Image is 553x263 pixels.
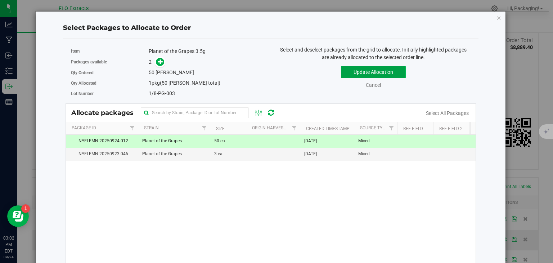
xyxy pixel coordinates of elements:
span: pkg [149,80,220,86]
span: Select and deselect packages from the grid to allocate. Initially highlighted packages are alread... [280,47,467,60]
a: Package Id [72,125,96,130]
span: NYFLEMN-20250924-012 [70,138,134,144]
a: Strain [144,125,159,130]
span: NYFLEMN-20250923-046 [70,151,134,157]
span: 2 [149,59,152,65]
label: Qty Allocated [71,80,149,86]
span: Mixed [358,151,370,157]
span: 50 [149,70,154,75]
div: Planet of the Grapes 3.5g [149,48,265,55]
a: Cancel [366,82,381,88]
label: Packages available [71,59,149,65]
span: Allocate packages [71,109,141,117]
span: 50 ea [214,138,225,144]
span: Planet of the Grapes [142,151,182,157]
span: (50 [PERSON_NAME] total) [160,80,220,86]
button: Update Allocation [341,66,406,78]
iframe: Resource center [7,205,29,227]
a: Created Timestamp [306,126,350,131]
label: Lot Number [71,90,149,97]
a: Filter [385,122,397,134]
a: Origin Harvests [252,125,288,130]
label: Qty Ordered [71,70,149,76]
a: Source Type [360,125,388,130]
iframe: Resource center unread badge [21,204,30,213]
input: Search by Strain, Package ID or Lot Number [141,107,249,118]
a: Select All Packages [426,110,469,116]
a: Ref Field [403,126,423,131]
a: Size [216,126,225,131]
label: Item [71,48,149,54]
span: Planet of the Grapes [142,138,182,144]
span: [DATE] [304,151,317,157]
span: Mixed [358,138,370,144]
div: Select Packages to Allocate to Order [63,23,478,33]
span: 1 [149,80,152,86]
a: Filter [126,122,138,134]
a: Ref Field 2 [439,126,463,131]
a: Filter [288,122,300,134]
span: [DATE] [304,138,317,144]
span: [PERSON_NAME] [156,70,194,75]
span: 1/8-PG-003 [149,90,175,96]
span: 3 ea [214,151,222,157]
a: Filter [198,122,210,134]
